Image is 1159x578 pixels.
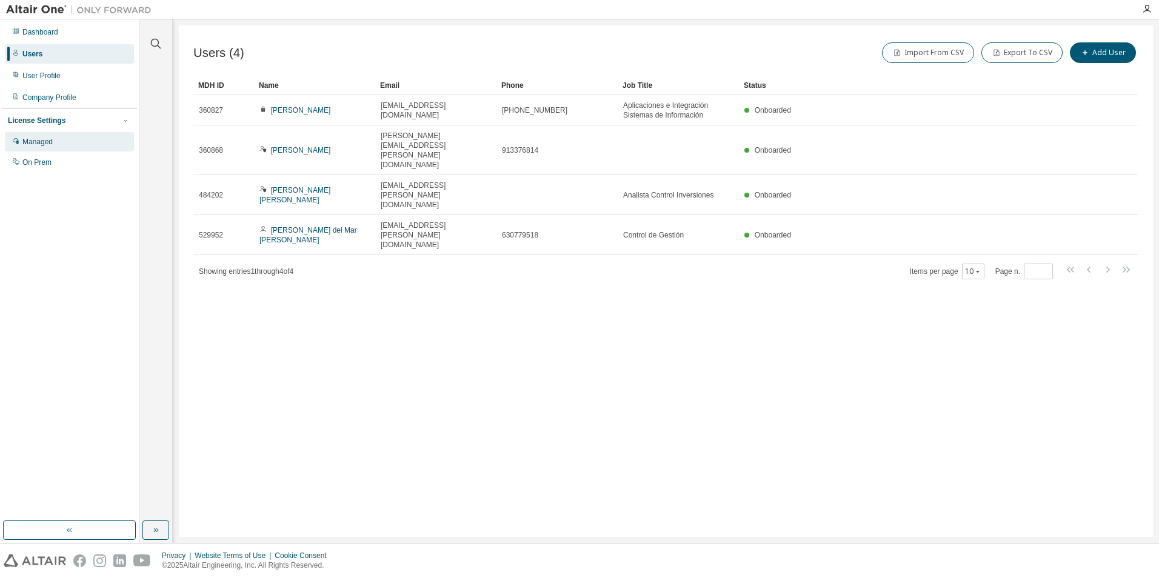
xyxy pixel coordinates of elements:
[199,190,223,200] span: 484202
[22,27,58,37] div: Dashboard
[623,76,734,95] div: Job Title
[22,49,42,59] div: Users
[623,230,684,240] span: Control de Gestión
[133,554,151,567] img: youtube.svg
[381,221,491,250] span: [EMAIL_ADDRESS][PERSON_NAME][DOMAIN_NAME]
[199,230,223,240] span: 529952
[965,267,981,276] button: 10
[744,76,1075,95] div: Status
[193,46,244,60] span: Users (4)
[755,191,791,199] span: Onboarded
[380,76,492,95] div: Email
[22,71,61,81] div: User Profile
[22,137,53,147] div: Managed
[22,158,52,167] div: On Prem
[73,554,86,567] img: facebook.svg
[93,554,106,567] img: instagram.svg
[755,231,791,239] span: Onboarded
[199,145,223,155] span: 360868
[259,226,357,244] a: [PERSON_NAME] del Mar [PERSON_NAME]
[381,131,491,170] span: [PERSON_NAME][EMAIL_ADDRESS][PERSON_NAME][DOMAIN_NAME]
[198,76,249,95] div: MDH ID
[4,554,66,567] img: altair_logo.svg
[271,106,331,115] a: [PERSON_NAME]
[1070,42,1136,63] button: Add User
[981,42,1063,63] button: Export To CSV
[755,146,791,154] span: Onboarded
[995,264,1053,279] span: Page n.
[271,146,331,154] a: [PERSON_NAME]
[8,116,65,125] div: License Settings
[199,267,293,276] span: Showing entries 1 through 4 of 4
[623,190,713,200] span: Analista Control Inversiones
[502,230,538,240] span: 630779518
[22,93,76,102] div: Company Profile
[259,186,330,204] a: [PERSON_NAME] [PERSON_NAME]
[195,551,275,560] div: Website Terms of Use
[502,105,567,115] span: [PHONE_NUMBER]
[755,106,791,115] span: Onboarded
[162,560,334,571] p: © 2025 Altair Engineering, Inc. All Rights Reserved.
[882,42,974,63] button: Import From CSV
[113,554,126,567] img: linkedin.svg
[275,551,333,560] div: Cookie Consent
[381,101,491,120] span: [EMAIL_ADDRESS][DOMAIN_NAME]
[623,101,733,120] span: Aplicaciones e Integración Sistemas de Información
[910,264,984,279] span: Items per page
[381,181,491,210] span: [EMAIL_ADDRESS][PERSON_NAME][DOMAIN_NAME]
[199,105,223,115] span: 360827
[502,145,538,155] span: 913376814
[162,551,195,560] div: Privacy
[501,76,613,95] div: Phone
[6,4,158,16] img: Altair One
[259,76,370,95] div: Name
